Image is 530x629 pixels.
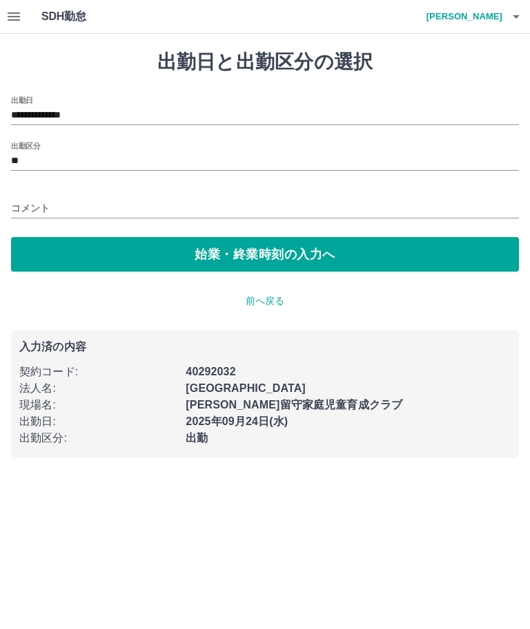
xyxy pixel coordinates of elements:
p: 出勤日 : [19,413,177,430]
b: [PERSON_NAME]留守家庭児童育成クラブ [186,399,402,411]
b: 40292032 [186,366,235,377]
p: 契約コード : [19,364,177,380]
p: 前へ戻る [11,294,519,308]
p: 現場名 : [19,397,177,413]
b: 2025年09月24日(水) [186,415,288,427]
b: [GEOGRAPHIC_DATA] [186,382,306,394]
p: 入力済の内容 [19,341,511,353]
p: 法人名 : [19,380,177,397]
label: 出勤区分 [11,140,40,151]
label: 出勤日 [11,95,33,105]
p: 出勤区分 : [19,430,177,447]
button: 始業・終業時刻の入力へ [11,237,519,272]
b: 出勤 [186,432,208,444]
h1: 出勤日と出勤区分の選択 [11,50,519,74]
